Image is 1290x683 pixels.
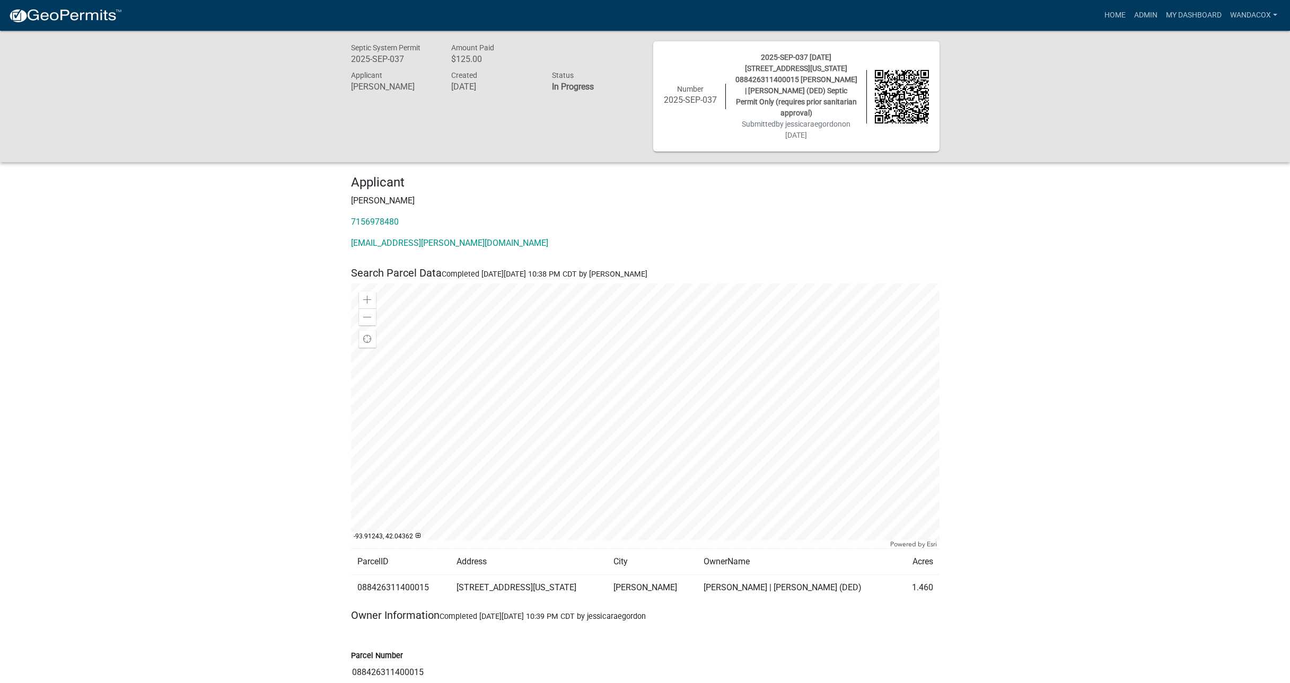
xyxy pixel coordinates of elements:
[899,549,940,575] td: Acres
[442,270,647,279] span: Completed [DATE][DATE] 10:38 PM CDT by [PERSON_NAME]
[451,82,536,92] h6: [DATE]
[351,82,436,92] h6: [PERSON_NAME]
[664,95,718,105] h6: 2025-SEP-037
[351,238,548,248] a: [EMAIL_ADDRESS][PERSON_NAME][DOMAIN_NAME]
[351,54,436,64] h6: 2025-SEP-037
[351,43,420,52] span: Septic System Permit
[450,549,607,575] td: Address
[450,575,607,601] td: [STREET_ADDRESS][US_STATE]
[451,43,494,52] span: Amount Paid
[742,120,850,139] span: Submitted on [DATE]
[776,120,842,128] span: by jessicaraegordon
[1226,5,1282,25] a: WandaCox
[359,308,376,325] div: Zoom out
[927,540,937,548] a: Esri
[552,71,574,79] span: Status
[351,652,403,660] label: Parcel Number
[351,609,940,622] h5: Owner Information
[351,575,451,601] td: 088426311400015
[359,331,376,348] div: Find my location
[735,53,857,117] span: 2025-SEP-037 [DATE] [STREET_ADDRESS][US_STATE] 088426311400015 [PERSON_NAME] | [PERSON_NAME] (DED...
[1162,5,1226,25] a: My Dashboard
[899,575,940,601] td: 1.460
[351,267,940,279] h5: Search Parcel Data
[451,54,536,64] h6: $125.00
[875,70,929,124] img: QR code
[1100,5,1130,25] a: Home
[351,194,940,207] p: [PERSON_NAME]
[552,82,594,92] strong: In Progress
[440,612,646,621] span: Completed [DATE][DATE] 10:39 PM CDT by jessicaraegordon
[351,217,399,227] a: 7156978480
[359,291,376,308] div: Zoom in
[607,549,697,575] td: City
[351,549,451,575] td: ParcelID
[451,71,477,79] span: Created
[888,540,940,548] div: Powered by
[697,549,899,575] td: OwnerName
[697,575,899,601] td: [PERSON_NAME] | [PERSON_NAME] (DED)
[677,85,704,93] span: Number
[607,575,697,601] td: [PERSON_NAME]
[351,175,940,190] h4: Applicant
[1130,5,1162,25] a: Admin
[351,71,382,79] span: Applicant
